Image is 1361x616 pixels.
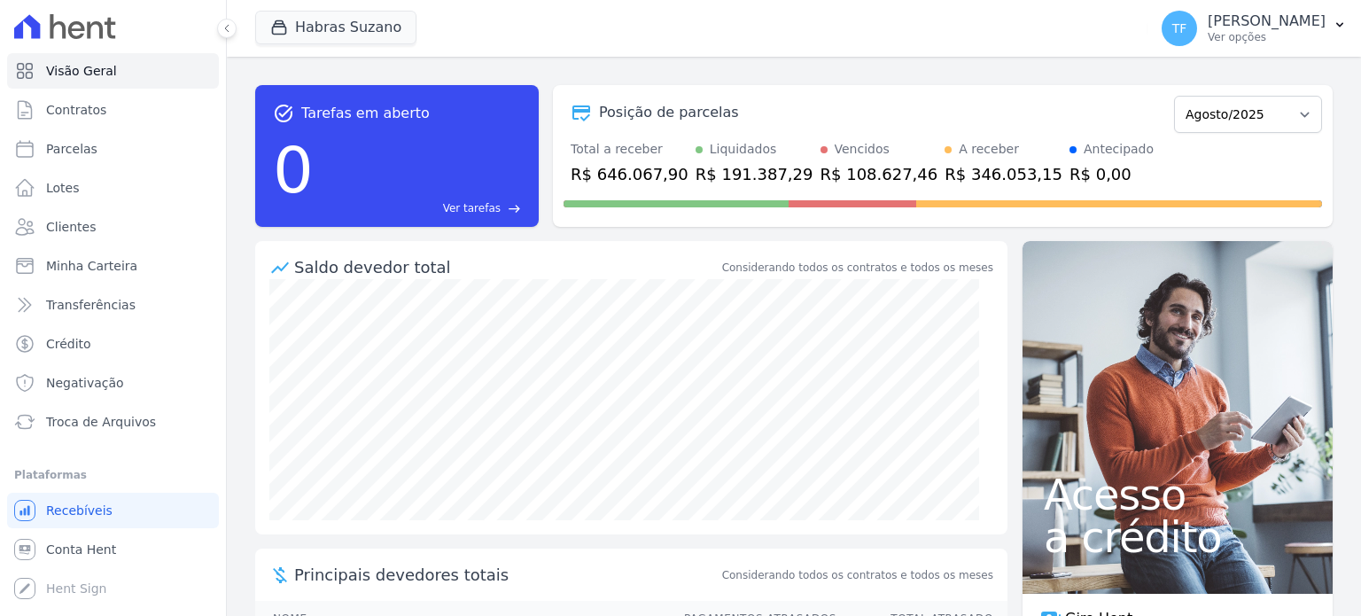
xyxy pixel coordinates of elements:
[7,92,219,128] a: Contratos
[7,404,219,440] a: Troca de Arquivos
[722,260,993,276] div: Considerando todos os contratos e todos os meses
[46,413,156,431] span: Troca de Arquivos
[1044,516,1311,558] span: a crédito
[46,101,106,119] span: Contratos
[959,140,1019,159] div: A receber
[7,209,219,245] a: Clientes
[301,103,430,124] span: Tarefas em aberto
[273,103,294,124] span: task_alt
[14,464,212,486] div: Plataformas
[46,374,124,392] span: Negativação
[321,200,521,216] a: Ver tarefas east
[7,493,219,528] a: Recebíveis
[571,140,688,159] div: Total a receber
[7,326,219,362] a: Crédito
[46,257,137,275] span: Minha Carteira
[1208,12,1326,30] p: [PERSON_NAME]
[46,541,116,558] span: Conta Hent
[46,218,96,236] span: Clientes
[46,179,80,197] span: Lotes
[7,287,219,323] a: Transferências
[273,124,314,216] div: 0
[7,131,219,167] a: Parcelas
[1147,4,1361,53] button: TF [PERSON_NAME] Ver opções
[508,202,521,215] span: east
[7,532,219,567] a: Conta Hent
[7,248,219,284] a: Minha Carteira
[722,567,993,583] span: Considerando todos os contratos e todos os meses
[599,102,739,123] div: Posição de parcelas
[820,162,938,186] div: R$ 108.627,46
[255,11,416,44] button: Habras Suzano
[835,140,890,159] div: Vencidos
[443,200,501,216] span: Ver tarefas
[7,170,219,206] a: Lotes
[46,296,136,314] span: Transferências
[7,53,219,89] a: Visão Geral
[945,162,1062,186] div: R$ 346.053,15
[294,563,719,587] span: Principais devedores totais
[1208,30,1326,44] p: Ver opções
[7,365,219,401] a: Negativação
[1172,22,1187,35] span: TF
[46,335,91,353] span: Crédito
[710,140,777,159] div: Liquidados
[571,162,688,186] div: R$ 646.067,90
[294,255,719,279] div: Saldo devedor total
[696,162,813,186] div: R$ 191.387,29
[1069,162,1154,186] div: R$ 0,00
[46,62,117,80] span: Visão Geral
[1084,140,1154,159] div: Antecipado
[46,502,113,519] span: Recebíveis
[1044,473,1311,516] span: Acesso
[46,140,97,158] span: Parcelas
